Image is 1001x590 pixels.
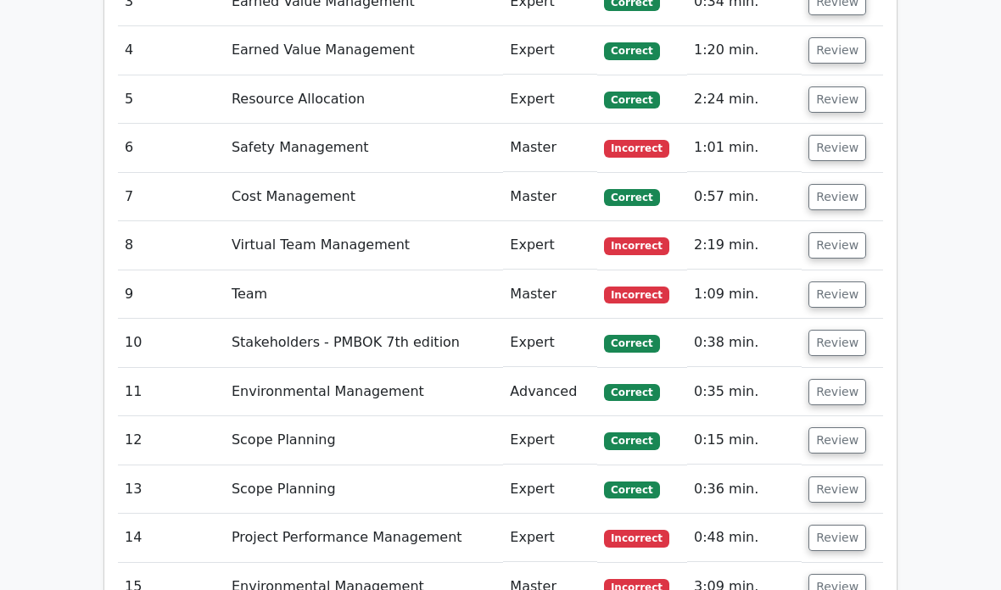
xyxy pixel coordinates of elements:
[687,319,802,367] td: 0:38 min.
[225,319,503,367] td: Stakeholders - PMBOK 7th edition
[503,173,597,221] td: Master
[808,86,866,113] button: Review
[604,92,659,109] span: Correct
[687,368,802,416] td: 0:35 min.
[808,525,866,551] button: Review
[118,465,225,514] td: 13
[604,189,659,206] span: Correct
[503,416,597,465] td: Expert
[687,221,802,270] td: 2:19 min.
[118,416,225,465] td: 12
[604,384,659,401] span: Correct
[687,465,802,514] td: 0:36 min.
[225,368,503,416] td: Environmental Management
[808,427,866,454] button: Review
[118,368,225,416] td: 11
[687,75,802,124] td: 2:24 min.
[808,135,866,161] button: Review
[808,184,866,210] button: Review
[604,432,659,449] span: Correct
[225,270,503,319] td: Team
[503,75,597,124] td: Expert
[808,379,866,405] button: Review
[687,514,802,562] td: 0:48 min.
[503,368,597,416] td: Advanced
[118,124,225,172] td: 6
[225,75,503,124] td: Resource Allocation
[225,416,503,465] td: Scope Planning
[118,173,225,221] td: 7
[687,26,802,75] td: 1:20 min.
[225,514,503,562] td: Project Performance Management
[118,75,225,124] td: 5
[808,476,866,503] button: Review
[604,530,669,547] span: Incorrect
[687,124,802,172] td: 1:01 min.
[225,26,503,75] td: Earned Value Management
[118,514,225,562] td: 14
[503,26,597,75] td: Expert
[808,281,866,308] button: Review
[503,124,597,172] td: Master
[604,335,659,352] span: Correct
[225,173,503,221] td: Cost Management
[808,37,866,64] button: Review
[687,416,802,465] td: 0:15 min.
[604,140,669,157] span: Incorrect
[503,465,597,514] td: Expert
[118,319,225,367] td: 10
[808,330,866,356] button: Review
[225,465,503,514] td: Scope Planning
[503,221,597,270] td: Expert
[118,270,225,319] td: 9
[225,221,503,270] td: Virtual Team Management
[604,42,659,59] span: Correct
[118,26,225,75] td: 4
[604,481,659,498] span: Correct
[503,270,597,319] td: Master
[503,514,597,562] td: Expert
[687,270,802,319] td: 1:09 min.
[808,232,866,259] button: Review
[604,237,669,254] span: Incorrect
[687,173,802,221] td: 0:57 min.
[604,287,669,303] span: Incorrect
[118,221,225,270] td: 8
[225,124,503,172] td: Safety Management
[503,319,597,367] td: Expert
